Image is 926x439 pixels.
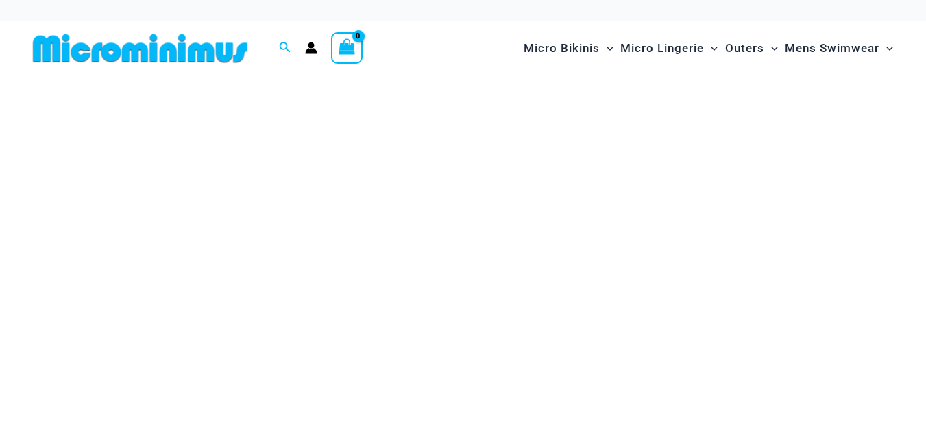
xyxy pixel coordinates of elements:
[781,27,897,69] a: Mens SwimwearMenu ToggleMenu Toggle
[518,25,899,71] nav: Site Navigation
[617,27,721,69] a: Micro LingerieMenu ToggleMenu Toggle
[785,31,879,66] span: Mens Swimwear
[722,27,781,69] a: OutersMenu ToggleMenu Toggle
[520,27,617,69] a: Micro BikinisMenu ToggleMenu Toggle
[331,32,363,64] a: View Shopping Cart, empty
[305,42,317,54] a: Account icon link
[524,31,600,66] span: Micro Bikinis
[879,31,893,66] span: Menu Toggle
[704,31,718,66] span: Menu Toggle
[725,31,764,66] span: Outers
[620,31,704,66] span: Micro Lingerie
[27,33,253,64] img: MM SHOP LOGO FLAT
[279,40,291,57] a: Search icon link
[764,31,778,66] span: Menu Toggle
[600,31,613,66] span: Menu Toggle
